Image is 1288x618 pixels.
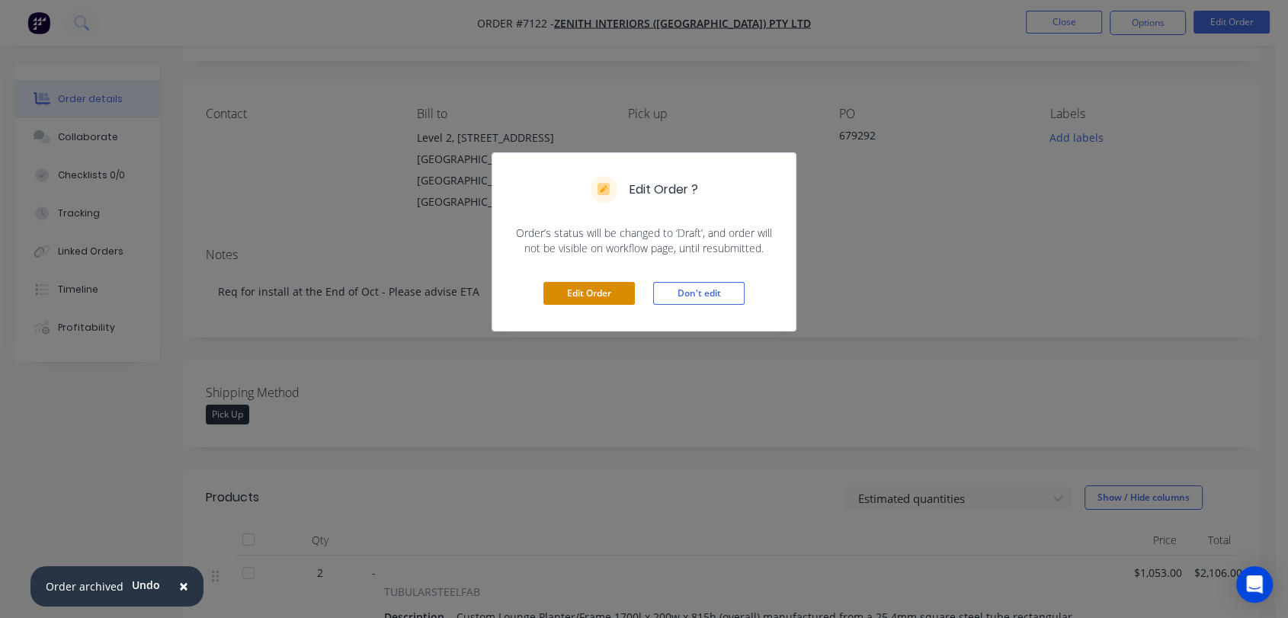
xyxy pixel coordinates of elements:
h5: Edit Order ? [630,181,698,199]
span: Order’s status will be changed to ‘Draft’, and order will not be visible on workflow page, until ... [511,226,777,256]
button: Don't edit [653,282,745,305]
div: Open Intercom Messenger [1236,566,1273,603]
div: Order archived [46,578,123,594]
span: × [179,575,188,597]
button: Undo [123,574,168,597]
button: Close [164,568,203,605]
button: Edit Order [543,282,635,305]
